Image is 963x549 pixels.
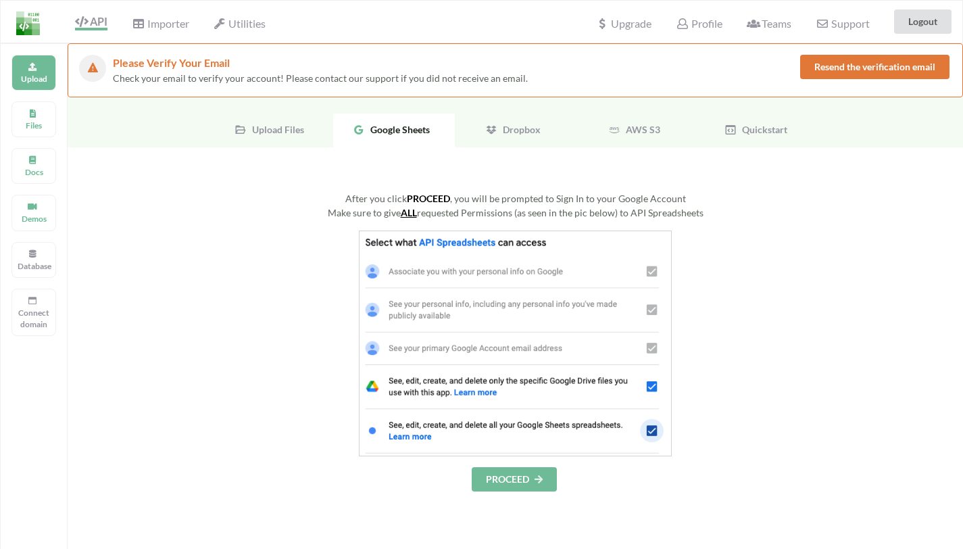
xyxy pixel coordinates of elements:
[214,17,266,30] span: Utilities
[800,55,949,79] button: Resend the verification email
[203,191,828,206] div: After you click , you will be prompted to Sign In to your Google Account
[247,124,304,135] span: Upload Files
[816,18,869,29] span: Support
[18,260,50,272] p: Database
[113,56,230,69] span: Please Verify Your Email
[472,467,557,492] button: PROCEED
[747,17,791,30] span: Teams
[365,124,430,135] span: Google Sheets
[407,193,450,204] b: PROCEED
[18,73,50,85] p: Upload
[676,17,722,30] span: Profile
[401,207,417,218] u: ALL
[18,166,50,178] p: Docs
[596,18,651,29] span: Upgrade
[203,206,828,220] div: Make sure to give requested Permissions (as seen in the pic below) to API Spreadsheets
[359,231,672,456] img: GoogleSheetsPermissions
[18,120,50,131] p: Files
[75,15,107,28] span: API
[18,213,50,224] p: Demos
[132,17,189,30] span: Importer
[16,11,40,35] img: LogoIcon.png
[18,307,50,330] p: Connect domain
[737,124,787,135] span: Quickstart
[497,124,541,135] span: Dropbox
[113,72,528,84] span: Check your email to verify your account! Please contact our support if you did not receive an email.
[620,124,660,135] span: AWS S3
[894,9,952,34] button: Logout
